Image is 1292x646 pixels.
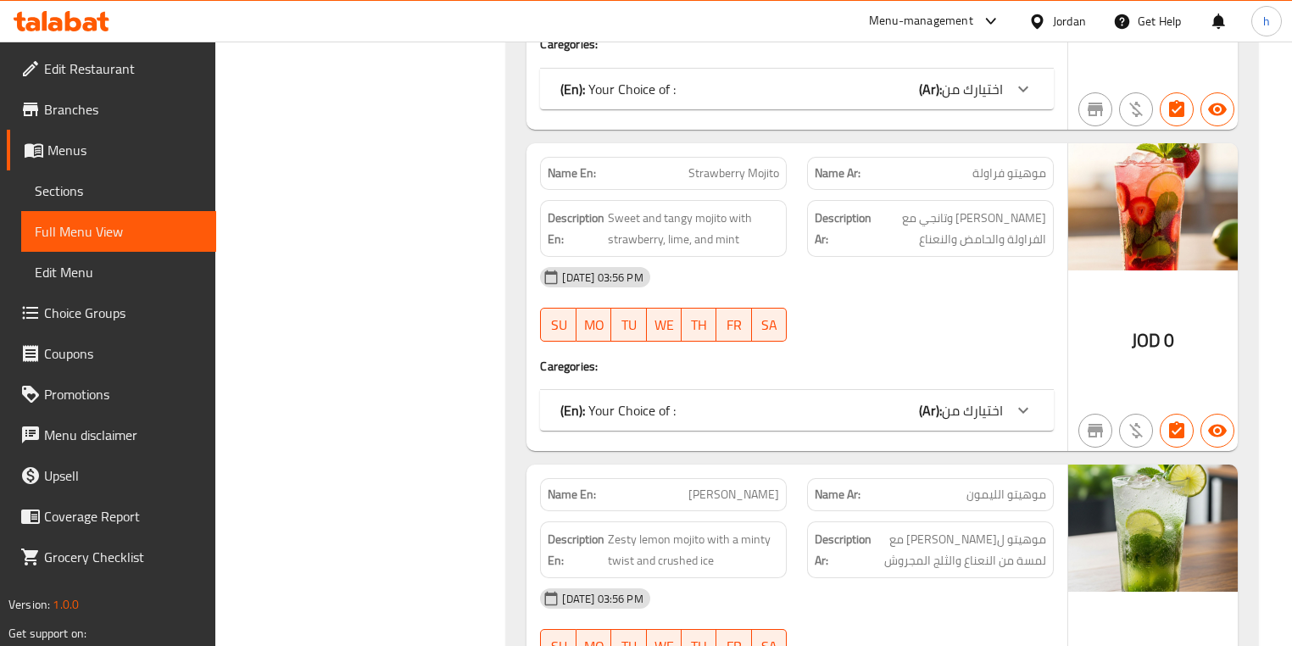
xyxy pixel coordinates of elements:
button: MO [576,308,611,342]
span: JOD [1132,324,1161,357]
strong: Name En: [548,486,596,504]
img: strawberry_mojito638932127396881670.jpg [1068,143,1238,270]
span: Coupons [44,343,203,364]
button: Has choices [1160,92,1194,126]
span: [DATE] 03:56 PM [555,591,649,607]
div: Jordan [1053,12,1086,31]
div: (En): Your Choice of :(Ar):اختيارك من [540,69,1053,109]
span: WE [654,313,675,337]
a: Edit Restaurant [7,48,216,89]
span: Grocery Checklist [44,547,203,567]
p: Your Choice of : [560,79,676,99]
button: Available [1200,92,1234,126]
button: Available [1200,414,1234,448]
a: Full Menu View [21,211,216,252]
span: Edit Menu [35,262,203,282]
a: Promotions [7,374,216,415]
a: Menu disclaimer [7,415,216,455]
span: اختيارك من [942,76,1003,102]
span: Sweet and tangy mojito with strawberry, lime, and mint [608,208,779,249]
strong: Name Ar: [815,164,860,182]
p: Your Choice of : [560,400,676,420]
span: h [1263,12,1270,31]
span: Branches [44,99,203,120]
span: SA [759,313,780,337]
a: Edit Menu [21,252,216,292]
strong: Description Ar: [815,208,872,249]
h4: Caregories: [540,36,1053,53]
span: 0 [1164,324,1174,357]
span: MO [583,313,604,337]
strong: Description En: [548,208,604,249]
span: Get support on: [8,622,86,644]
a: Sections [21,170,216,211]
span: Menu disclaimer [44,425,203,445]
button: TH [682,308,716,342]
span: Upsell [44,465,203,486]
a: Branches [7,89,216,130]
span: [DATE] 03:56 PM [555,270,649,286]
b: (En): [560,76,585,102]
span: SU [548,313,569,337]
span: Coverage Report [44,506,203,526]
span: TH [688,313,710,337]
strong: Name En: [548,164,596,182]
span: Full Menu View [35,221,203,242]
strong: Description Ar: [815,529,872,571]
a: Menus [7,130,216,170]
button: Not branch specific item [1078,414,1112,448]
button: WE [647,308,682,342]
span: 1.0.0 [53,593,79,615]
button: Purchased item [1119,414,1153,448]
button: FR [716,308,751,342]
b: (Ar): [919,398,942,423]
span: موهيتو فراولة [972,164,1046,182]
button: Has choices [1160,414,1194,448]
span: FR [723,313,744,337]
a: Choice Groups [7,292,216,333]
span: [PERSON_NAME] [688,486,779,504]
span: Strawberry Mojito [688,164,779,182]
strong: Description En: [548,529,604,571]
a: Coupons [7,333,216,374]
span: Choice Groups [44,303,203,323]
span: TU [618,313,639,337]
a: Grocery Checklist [7,537,216,577]
span: Edit Restaurant [44,58,203,79]
div: (En): Your Choice of :(Ar):اختيارك من [540,390,1053,431]
span: اختيارك من [942,398,1003,423]
span: Promotions [44,384,203,404]
span: موهيتو ليمون زيستي مع لمسة من النعناع والثلج المجروش [875,529,1046,571]
span: Menus [47,140,203,160]
button: Not branch specific item [1078,92,1112,126]
b: (En): [560,398,585,423]
span: Sections [35,181,203,201]
button: SA [752,308,787,342]
a: Upsell [7,455,216,496]
span: موهيتو الليمون [966,486,1046,504]
h4: Caregories: [540,358,1053,375]
div: Menu-management [869,11,973,31]
span: موهيتو حلو وتانجي مع الفراولة والحامض والنعناع [875,208,1046,249]
img: lemon_mojito638932127396298799.jpg [1068,465,1238,592]
button: SU [540,308,576,342]
b: (Ar): [919,76,942,102]
button: Purchased item [1119,92,1153,126]
button: TU [611,308,646,342]
a: Coverage Report [7,496,216,537]
span: Version: [8,593,50,615]
strong: Name Ar: [815,486,860,504]
span: Zesty lemon mojito with a minty twist and crushed ice [608,529,779,571]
